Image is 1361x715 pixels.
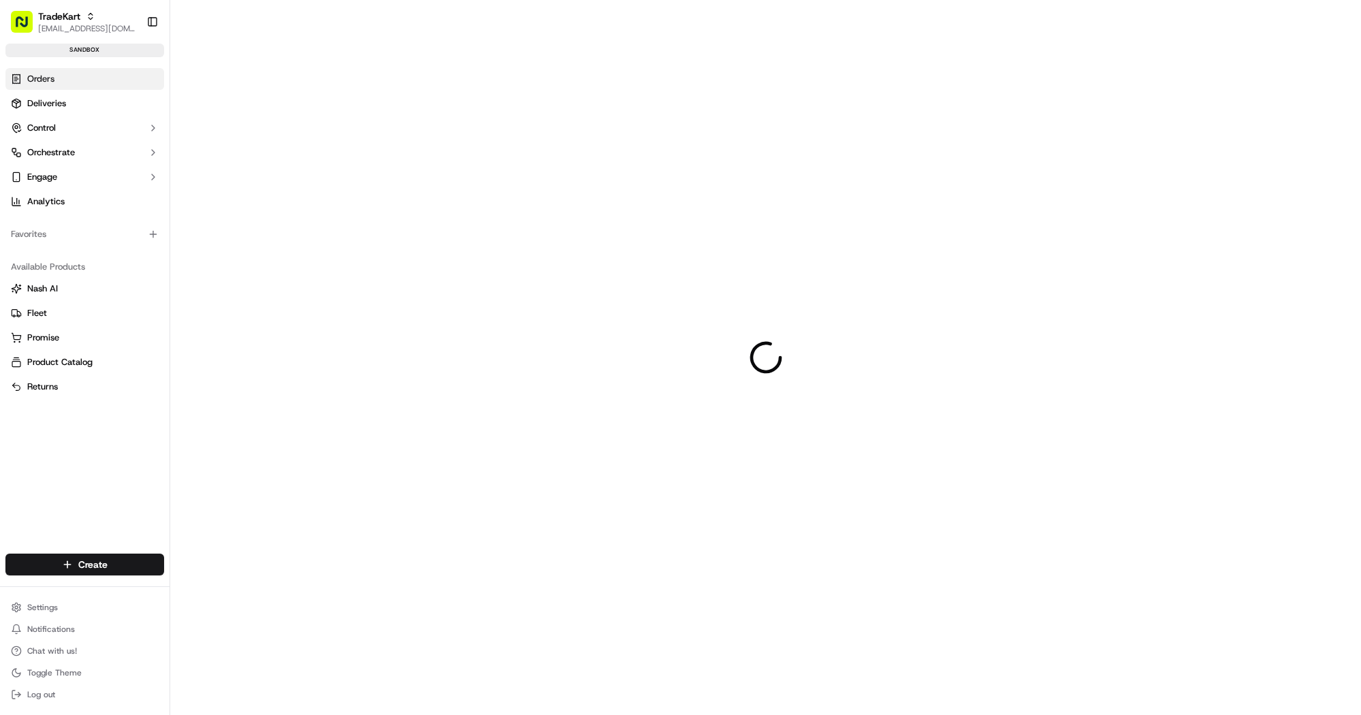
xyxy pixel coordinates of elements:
[113,248,118,259] span: •
[5,663,164,682] button: Toggle Theme
[27,73,54,85] span: Orders
[110,299,224,323] a: 💻API Documentation
[96,337,165,348] a: Powered byPylon
[61,144,187,155] div: We're available if you need us!
[14,198,35,220] img: Josh Dodd
[14,306,25,317] div: 📗
[5,166,164,188] button: Engage
[5,44,164,57] div: sandbox
[11,356,159,368] a: Product Catalog
[27,97,66,110] span: Deliveries
[42,211,110,222] span: [PERSON_NAME]
[14,14,41,41] img: Nash
[27,689,55,700] span: Log out
[11,332,159,344] a: Promise
[5,117,164,139] button: Control
[5,641,164,661] button: Chat with us!
[27,249,38,259] img: 1736555255976-a54dd68f-1ca7-489b-9aae-adbdc363a1c4
[27,171,57,183] span: Engage
[5,351,164,373] button: Product Catalog
[27,304,104,318] span: Knowledge Base
[231,134,248,150] button: Start new chat
[5,376,164,398] button: Returns
[61,130,223,144] div: Start new chat
[113,211,118,222] span: •
[5,327,164,349] button: Promise
[27,195,65,208] span: Analytics
[27,624,75,635] span: Notifications
[5,68,164,90] a: Orders
[27,307,47,319] span: Fleet
[5,278,164,300] button: Nash AI
[5,256,164,278] div: Available Products
[115,306,126,317] div: 💻
[5,302,164,324] button: Fleet
[27,356,93,368] span: Product Catalog
[27,646,77,656] span: Chat with us!
[27,667,82,678] span: Toggle Theme
[11,283,159,295] a: Nash AI
[42,248,110,259] span: [PERSON_NAME]
[5,142,164,163] button: Orchestrate
[121,211,148,222] span: [DATE]
[27,283,58,295] span: Nash AI
[121,248,148,259] span: [DATE]
[5,620,164,639] button: Notifications
[14,54,248,76] p: Welcome 👋
[5,554,164,575] button: Create
[38,23,135,34] button: [EMAIL_ADDRESS][DOMAIN_NAME]
[129,304,219,318] span: API Documentation
[11,307,159,319] a: Fleet
[135,338,165,348] span: Pylon
[29,130,53,155] img: 1753817452368-0c19585d-7be3-40d9-9a41-2dc781b3d1eb
[5,598,164,617] button: Settings
[5,685,164,704] button: Log out
[14,130,38,155] img: 1736555255976-a54dd68f-1ca7-489b-9aae-adbdc363a1c4
[5,93,164,114] a: Deliveries
[78,558,108,571] span: Create
[11,381,159,393] a: Returns
[27,602,58,613] span: Settings
[14,235,35,257] img: Grace Nketiah
[5,5,141,38] button: TradeKart[EMAIL_ADDRESS][DOMAIN_NAME]
[35,88,245,102] input: Got a question? Start typing here...
[5,191,164,212] a: Analytics
[8,299,110,323] a: 📗Knowledge Base
[14,177,91,188] div: Past conversations
[27,122,56,134] span: Control
[27,146,75,159] span: Orchestrate
[211,174,248,191] button: See all
[5,223,164,245] div: Favorites
[27,332,59,344] span: Promise
[38,10,80,23] button: TradeKart
[27,381,58,393] span: Returns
